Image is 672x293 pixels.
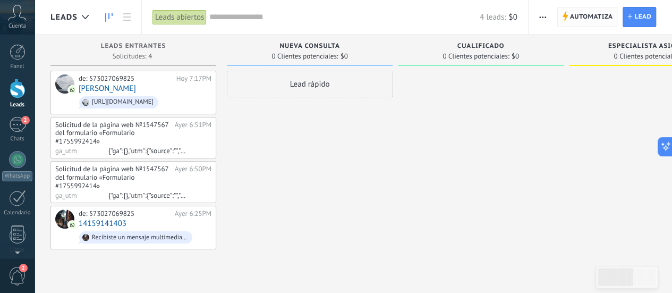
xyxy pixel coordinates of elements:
[56,43,211,52] div: Leads Entrantes
[55,74,74,94] div: Rafael Santana
[108,146,191,155] div: {"ga":{},"utm":{"source":"","medium":"","content":"","campaign":"","term":""},"data_source":"form"}
[341,53,348,60] span: $0
[101,43,166,50] span: Leads Entrantes
[19,264,28,272] span: 2
[403,43,558,52] div: Cualificado
[69,86,76,94] img: com.amocrm.amocrmwa.svg
[21,116,30,124] span: 2
[8,23,26,30] span: Cuenta
[175,165,211,190] div: Ayer 6:50PM
[100,7,118,28] a: Leads
[55,146,108,155] div: ga_utm
[2,171,32,181] div: WhatsApp
[108,191,191,199] div: {"ga":{},"utm":{"source":"","medium":"","content":"","campaign":"","term":""},"data_source":"form"}
[508,12,517,22] span: $0
[175,210,211,218] div: Ayer 6:25PM
[512,53,519,60] span: $0
[457,43,505,50] span: Cualificado
[55,165,171,190] div: Solicitud de la página web №1547567 del formulario «Formulario #1755992414»
[557,7,618,27] a: Automatiza
[79,84,136,93] a: [PERSON_NAME]
[570,7,613,27] span: Automatiza
[152,10,207,25] div: Leads abiertos
[232,43,387,52] div: Nueva consulta
[50,12,78,22] span: Leads
[118,7,136,28] a: Lista
[92,98,154,106] div: [URL][DOMAIN_NAME]
[480,12,506,22] span: 4 leads:
[279,43,339,50] span: Nueva consulta
[2,210,33,216] div: Calendario
[2,136,33,143] div: Chats
[634,7,651,27] span: Lead
[443,53,509,60] span: 0 Clientes potenciales:
[271,53,338,60] span: 0 Clientes potenciales:
[55,121,171,146] div: Solicitud de la página web №1547567 del formulario «Formulario #1755992414»
[623,7,656,27] a: Lead
[69,221,76,229] img: com.amocrm.amocrmwa.svg
[2,102,33,108] div: Leads
[79,210,171,218] div: de: 573027069825
[535,7,550,27] button: Más
[55,191,108,199] div: ga_utm
[227,71,393,97] div: Lead rápido
[92,234,188,241] div: Recibiste un mensaje multimedia (id del mensaje: 12E336CB57091023B6). Espera a que se cargue o se...
[2,63,33,70] div: Panel
[113,53,152,60] span: Solicitudes: 4
[55,210,74,229] div: 14159141403
[79,74,173,83] div: de: 573027069825
[79,219,126,228] a: 14159141403
[176,74,211,83] div: Hoy 7:17PM
[175,121,211,146] div: Ayer 6:51PM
